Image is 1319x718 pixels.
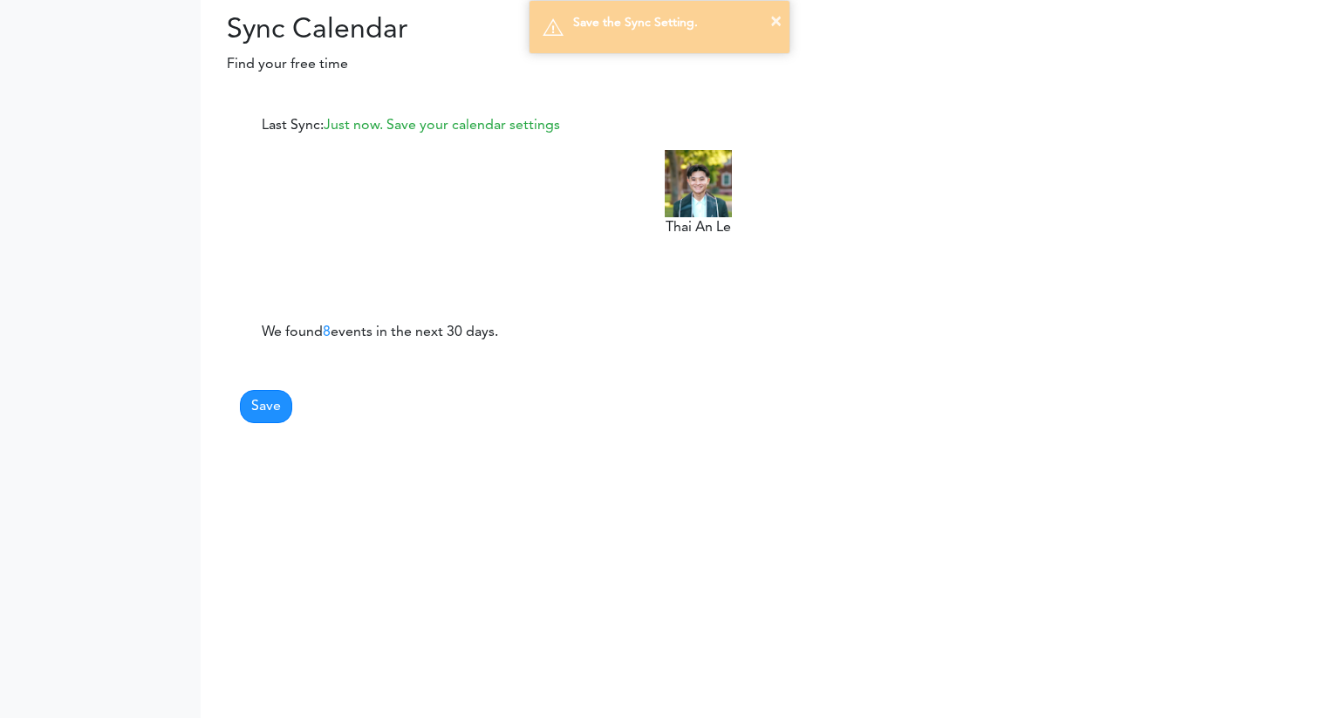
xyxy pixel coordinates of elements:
[324,115,560,136] label: Just now. Save your calendar settings
[240,390,292,423] button: Save
[262,115,732,136] div: Last Sync:
[201,54,1319,75] p: Find your free time
[262,322,732,343] p: We found events in the next 30 days.
[665,150,732,217] img: wBLfyGaAXRLqgAAAABJRU5ErkJggg==
[665,217,732,238] div: Thai An Le
[770,9,782,35] button: ×
[323,325,331,339] span: 8
[573,14,776,32] div: Save the Sync Setting.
